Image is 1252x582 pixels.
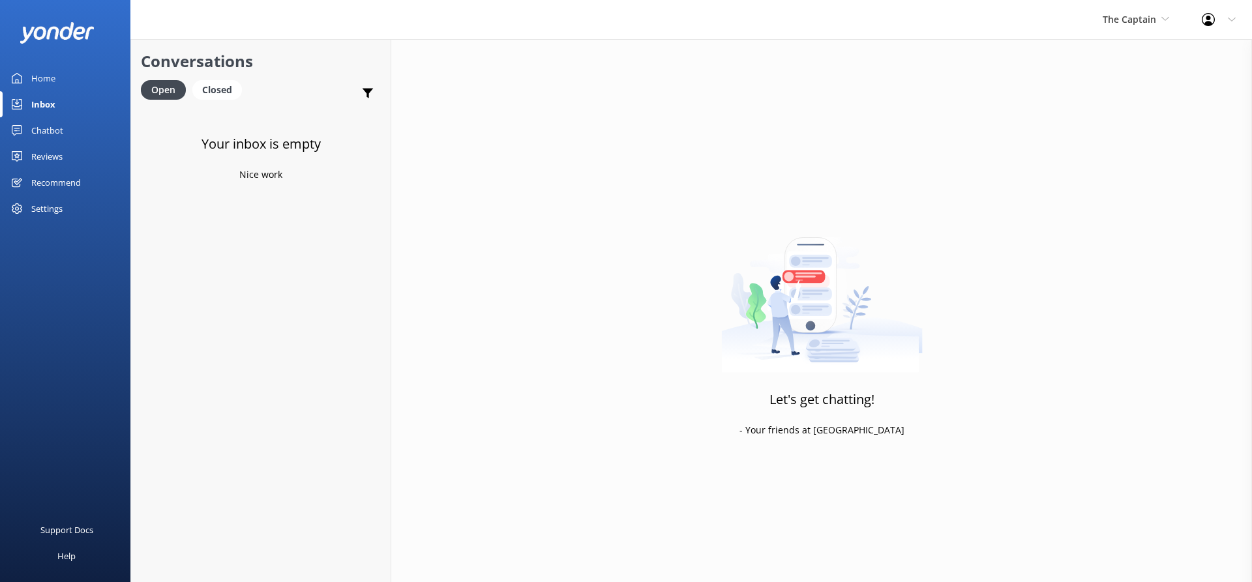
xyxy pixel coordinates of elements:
[721,210,923,373] img: artwork of a man stealing a conversation from at giant smartphone
[769,389,874,410] h3: Let's get chatting!
[40,517,93,543] div: Support Docs
[192,82,248,96] a: Closed
[239,167,282,182] p: Nice work
[1103,13,1156,25] span: The Captain
[57,543,76,569] div: Help
[31,169,81,196] div: Recommend
[739,423,904,437] p: - Your friends at [GEOGRAPHIC_DATA]
[201,134,321,154] h3: Your inbox is empty
[141,49,381,74] h2: Conversations
[31,143,63,169] div: Reviews
[141,82,192,96] a: Open
[31,117,63,143] div: Chatbot
[31,65,55,91] div: Home
[141,80,186,100] div: Open
[31,91,55,117] div: Inbox
[31,196,63,222] div: Settings
[192,80,242,100] div: Closed
[20,22,95,44] img: yonder-white-logo.png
